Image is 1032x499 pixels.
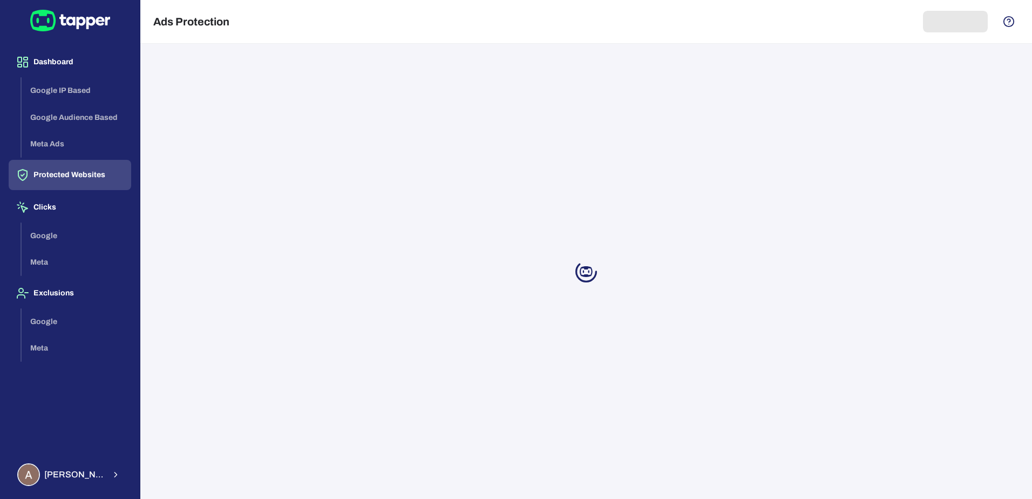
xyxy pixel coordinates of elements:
button: Exclusions [9,278,131,308]
h5: Ads Protection [153,15,229,28]
a: Exclusions [9,288,131,297]
a: Clicks [9,202,131,211]
button: Protected Websites [9,160,131,190]
span: [PERSON_NAME] Sobih [44,469,105,480]
a: Dashboard [9,57,131,66]
button: Ahmed Sobih[PERSON_NAME] Sobih [9,459,131,490]
a: Protected Websites [9,170,131,179]
button: Clicks [9,192,131,222]
img: Ahmed Sobih [18,464,39,485]
button: Dashboard [9,47,131,77]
